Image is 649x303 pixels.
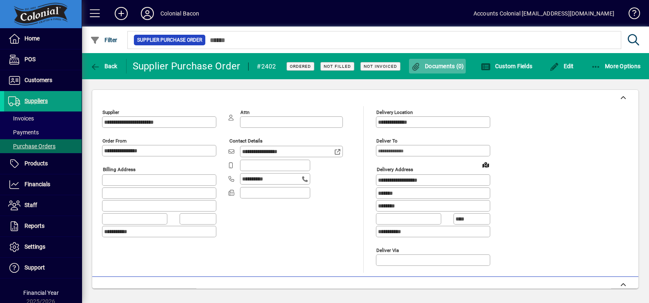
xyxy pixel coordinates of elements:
button: Documents (0) [409,59,466,74]
span: Not Invoiced [364,64,397,69]
span: Back [90,63,118,69]
span: More Options [591,63,641,69]
button: Add [108,6,134,21]
mat-label: Attn [240,109,249,115]
span: Payments [8,129,39,136]
mat-label: Order from [102,138,127,144]
button: Edit [547,59,576,74]
span: Supplier Purchase Order [137,36,202,44]
a: View on map [479,158,492,171]
div: Supplier Purchase Order [133,60,240,73]
a: Reports [4,216,82,236]
a: Purchase Orders [4,139,82,153]
span: Invoices [8,115,34,122]
a: POS [4,49,82,70]
span: Products [24,160,48,167]
span: Edit [549,63,574,69]
span: Financials [24,181,50,187]
span: Home [24,35,40,42]
a: Support [4,258,82,278]
span: Settings [24,243,45,250]
span: Customers [24,77,52,83]
button: Back [88,59,120,74]
a: Home [4,29,82,49]
span: Filter [90,37,118,43]
span: Support [24,264,45,271]
mat-label: Supplier [102,109,119,115]
span: Ordered [290,64,311,69]
span: Not Filled [324,64,351,69]
span: POS [24,56,36,62]
button: More Options [589,59,643,74]
span: Staff [24,202,37,208]
div: Accounts Colonial [EMAIL_ADDRESS][DOMAIN_NAME] [473,7,614,20]
mat-label: Delivery Location [376,109,413,115]
button: Profile [134,6,160,21]
button: Filter [88,33,120,47]
a: Settings [4,237,82,257]
a: Invoices [4,111,82,125]
span: Reports [24,223,44,229]
app-page-header-button: Back [82,59,127,74]
a: Financials [4,174,82,195]
a: Customers [4,70,82,91]
button: Custom Fields [479,59,534,74]
a: Payments [4,125,82,139]
a: Staff [4,195,82,216]
a: Knowledge Base [622,2,639,28]
span: Custom Fields [481,63,532,69]
a: Products [4,154,82,174]
div: Colonial Bacon [160,7,199,20]
span: Suppliers [24,98,48,104]
span: Financial Year [23,290,59,296]
div: #2402 [257,60,276,73]
span: Documents (0) [411,63,464,69]
mat-label: Deliver via [376,247,399,253]
mat-label: Deliver To [376,138,398,144]
span: Purchase Orders [8,143,56,149]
